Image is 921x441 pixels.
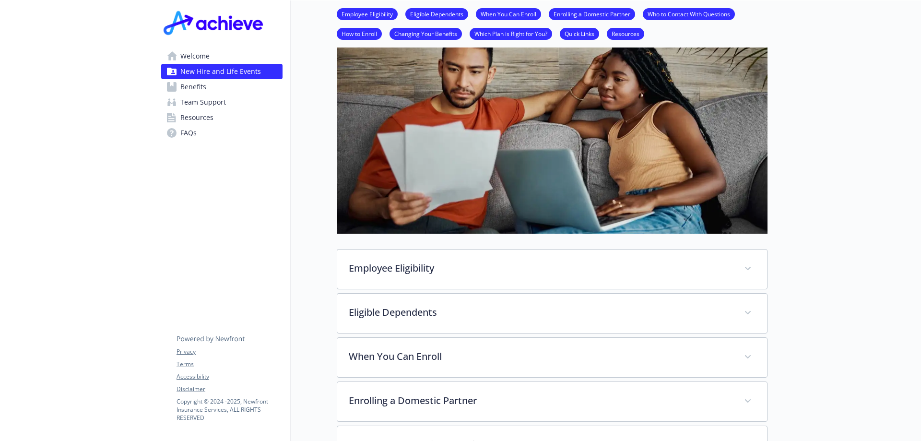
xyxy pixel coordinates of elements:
[405,9,468,18] a: Eligible Dependents
[390,29,462,38] a: Changing Your Benefits
[337,294,767,333] div: Eligible Dependents
[337,9,398,18] a: Employee Eligibility
[177,397,282,422] p: Copyright © 2024 - 2025 , Newfront Insurance Services, ALL RIGHTS RESERVED
[349,305,732,320] p: Eligible Dependents
[177,372,282,381] a: Accessibility
[560,29,599,38] a: Quick Links
[161,79,283,95] a: Benefits
[177,360,282,369] a: Terms
[643,9,735,18] a: Who to Contact With Questions
[607,29,644,38] a: Resources
[177,385,282,393] a: Disclaimer
[161,64,283,79] a: New Hire and Life Events
[349,349,732,364] p: When You Can Enroll
[470,29,552,38] a: Which Plan is Right for You?
[161,95,283,110] a: Team Support
[349,393,732,408] p: Enrolling a Domestic Partner
[349,261,732,275] p: Employee Eligibility
[180,64,261,79] span: New Hire and Life Events
[161,110,283,125] a: Resources
[337,29,382,38] a: How to Enroll
[180,79,206,95] span: Benefits
[177,347,282,356] a: Privacy
[180,48,210,64] span: Welcome
[161,48,283,64] a: Welcome
[180,110,213,125] span: Resources
[161,125,283,141] a: FAQs
[549,9,635,18] a: Enrolling a Domestic Partner
[337,382,767,421] div: Enrolling a Domestic Partner
[337,338,767,377] div: When You Can Enroll
[180,125,197,141] span: FAQs
[337,250,767,289] div: Employee Eligibility
[180,95,226,110] span: Team Support
[476,9,541,18] a: When You Can Enroll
